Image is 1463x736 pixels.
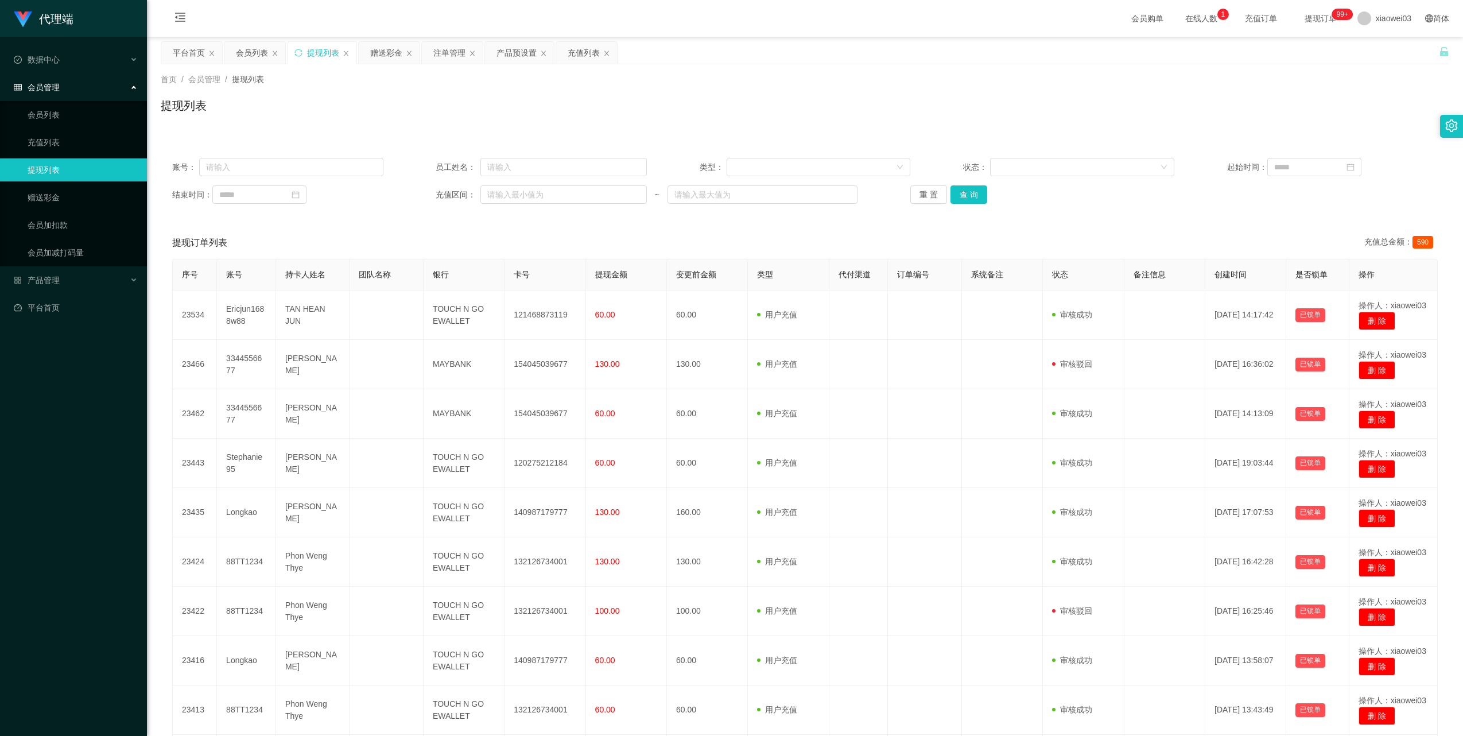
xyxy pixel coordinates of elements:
span: 用户充值 [757,508,797,517]
span: 审核成功 [1052,705,1092,714]
span: 提现列表 [232,75,264,84]
span: / [225,75,227,84]
i: 图标: close [406,50,413,57]
button: 已锁单 [1295,358,1325,371]
span: 590 [1412,236,1433,249]
span: 类型 [757,270,773,279]
span: 数据中心 [14,55,60,64]
td: 60.00 [667,685,748,735]
td: MAYBANK [424,389,505,439]
a: 会员加扣款 [28,214,138,237]
td: Phon Weng Thye [276,685,350,735]
span: 银行 [433,270,449,279]
td: TOUCH N GO EWALLET [424,290,505,340]
td: 154045039677 [505,389,585,439]
td: Longkao [217,488,276,537]
span: 60.00 [595,656,615,665]
span: 操作人：xiaowei03 [1359,498,1426,508]
span: 审核成功 [1052,458,1092,467]
button: 查 询 [950,185,987,204]
td: TOUCH N GO EWALLET [424,685,505,735]
span: 审核成功 [1052,557,1092,566]
input: 请输入 [199,158,383,176]
span: 60.00 [595,458,615,467]
span: 130.00 [595,359,620,369]
button: 已锁单 [1295,555,1325,569]
td: TOUCH N GO EWALLET [424,636,505,685]
i: 图标: close [603,50,610,57]
td: Longkao [217,636,276,685]
span: 用户充值 [757,458,797,467]
td: 132126734001 [505,537,585,587]
span: 代付渠道 [839,270,871,279]
span: 团队名称 [359,270,391,279]
td: 60.00 [667,439,748,488]
td: 23424 [173,537,217,587]
i: 图标: calendar [292,191,300,199]
td: 121468873119 [505,290,585,340]
td: 88TT1234 [217,537,276,587]
span: 类型： [700,161,727,173]
td: [DATE] 16:25:46 [1205,587,1286,636]
span: 充值区间： [436,189,480,201]
span: 130.00 [595,557,620,566]
span: 操作人：xiaowei03 [1359,597,1426,606]
span: 提现订单 [1299,14,1342,22]
span: 操作人：xiaowei03 [1359,449,1426,458]
button: 重 置 [910,185,947,204]
span: 是否锁单 [1295,270,1328,279]
i: 图标: close [271,50,278,57]
td: 130.00 [667,340,748,389]
span: 操作人：xiaowei03 [1359,548,1426,557]
i: 图标: unlock [1439,47,1449,57]
button: 已锁单 [1295,407,1325,421]
span: 订单编号 [897,270,929,279]
td: [DATE] 17:07:53 [1205,488,1286,537]
td: 23534 [173,290,217,340]
span: 审核驳回 [1052,359,1092,369]
td: 154045039677 [505,340,585,389]
td: 88TT1234 [217,685,276,735]
a: 充值列表 [28,131,138,154]
td: [DATE] 13:43:49 [1205,685,1286,735]
input: 请输入最大值为 [668,185,858,204]
td: [PERSON_NAME] [276,488,350,537]
td: 60.00 [667,636,748,685]
td: [DATE] 16:42:28 [1205,537,1286,587]
p: 1 [1221,9,1225,20]
td: Stephanie95 [217,439,276,488]
td: Phon Weng Thye [276,587,350,636]
td: 120275212184 [505,439,585,488]
i: 图标: table [14,83,22,91]
td: [DATE] 14:13:09 [1205,389,1286,439]
span: 备注信息 [1134,270,1166,279]
span: 提现金额 [595,270,627,279]
button: 删 除 [1359,509,1395,528]
td: 60.00 [667,290,748,340]
td: TOUCH N GO EWALLET [424,439,505,488]
div: 会员列表 [236,42,268,64]
span: 100.00 [595,606,620,615]
span: 审核成功 [1052,409,1092,418]
span: 员工姓名： [436,161,480,173]
i: 图标: global [1425,14,1433,22]
span: 账号： [172,161,199,173]
span: 账号 [226,270,242,279]
span: 会员管理 [14,83,60,92]
input: 请输入 [480,158,647,176]
div: 注单管理 [433,42,465,64]
span: 审核成功 [1052,508,1092,517]
td: [DATE] 14:17:42 [1205,290,1286,340]
td: Phon Weng Thye [276,537,350,587]
input: 请输入最小值为 [480,185,647,204]
h1: 提现列表 [161,97,207,114]
button: 删 除 [1359,410,1395,429]
h1: 代理端 [39,1,73,37]
td: 100.00 [667,587,748,636]
button: 删 除 [1359,608,1395,626]
td: TAN HEAN JUN [276,290,350,340]
button: 删 除 [1359,559,1395,577]
div: 平台首页 [173,42,205,64]
a: 提现列表 [28,158,138,181]
span: 用户充值 [757,359,797,369]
